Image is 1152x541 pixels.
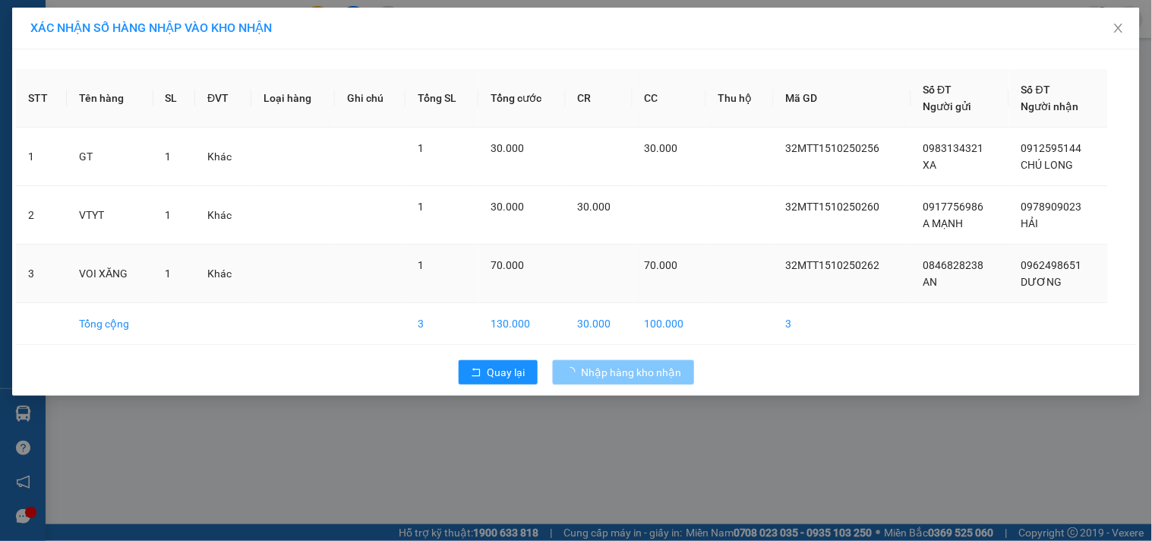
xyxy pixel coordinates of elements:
[166,209,172,221] span: 1
[633,69,706,128] th: CC
[1113,22,1125,34] span: close
[335,69,406,128] th: Ghi chú
[1021,217,1039,229] span: HẢI
[786,142,880,154] span: 32MTT1510250256
[923,217,964,229] span: A MẠNH
[786,201,880,213] span: 32MTT1510250260
[633,303,706,345] td: 100.000
[1021,84,1050,96] span: Số ĐT
[923,201,984,213] span: 0917756986
[459,360,538,384] button: rollbackQuay lại
[16,128,67,186] td: 1
[195,186,251,245] td: Khác
[418,259,424,271] span: 1
[774,69,911,128] th: Mã GD
[553,360,694,384] button: Nhập hàng kho nhận
[923,142,984,154] span: 0983134321
[406,69,478,128] th: Tổng SL
[645,142,678,154] span: 30.000
[16,186,67,245] td: 2
[582,364,682,381] span: Nhập hàng kho nhận
[16,245,67,303] td: 3
[418,142,424,154] span: 1
[565,367,582,378] span: loading
[1021,259,1082,271] span: 0962498651
[566,303,633,345] td: 30.000
[67,186,153,245] td: VTYT
[566,69,633,128] th: CR
[1097,8,1140,50] button: Close
[645,259,678,271] span: 70.000
[418,201,424,213] span: 1
[923,84,952,96] span: Số ĐT
[774,303,911,345] td: 3
[67,303,153,345] td: Tổng cộng
[923,259,984,271] span: 0846828238
[786,259,880,271] span: 32MTT1510250262
[488,364,526,381] span: Quay lại
[491,142,524,154] span: 30.000
[1021,100,1079,112] span: Người nhận
[30,21,272,35] span: XÁC NHẬN SỐ HÀNG NHẬP VÀO KHO NHẬN
[478,69,566,128] th: Tổng cước
[1021,201,1082,213] span: 0978909023
[1021,276,1062,288] span: DƯƠNG
[923,159,937,171] span: XA
[491,201,524,213] span: 30.000
[166,267,172,280] span: 1
[923,276,938,288] span: AN
[578,201,611,213] span: 30.000
[195,245,251,303] td: Khác
[67,69,153,128] th: Tên hàng
[406,303,478,345] td: 3
[706,69,774,128] th: Thu hộ
[67,245,153,303] td: VOI XĂNG
[471,367,481,379] span: rollback
[251,69,335,128] th: Loại hàng
[16,69,67,128] th: STT
[195,69,251,128] th: ĐVT
[491,259,524,271] span: 70.000
[923,100,972,112] span: Người gửi
[1021,159,1074,171] span: CHÚ LONG
[166,150,172,163] span: 1
[67,128,153,186] td: GT
[1021,142,1082,154] span: 0912595144
[195,128,251,186] td: Khác
[478,303,566,345] td: 130.000
[153,69,196,128] th: SL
